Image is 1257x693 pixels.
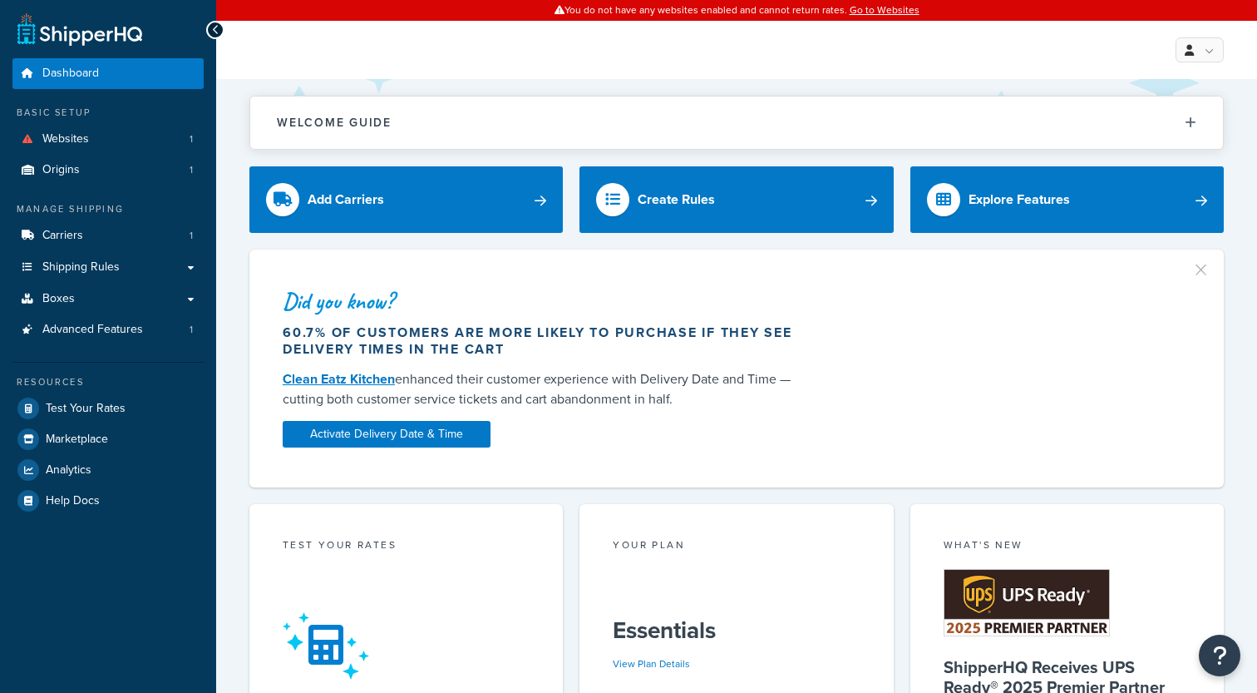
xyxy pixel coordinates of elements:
span: Help Docs [46,494,100,508]
span: Dashboard [42,67,99,81]
li: Carriers [12,220,204,251]
div: Did you know? [283,290,794,313]
a: Test Your Rates [12,394,204,423]
a: Explore Features [910,166,1224,233]
a: Marketplace [12,424,204,454]
button: Welcome Guide [250,97,1223,149]
span: 1 [190,163,193,177]
a: Clean Eatz Kitchen [283,369,395,389]
div: Manage Shipping [12,202,204,216]
span: Origins [42,163,80,177]
span: Marketplace [46,433,108,447]
span: 1 [190,229,193,243]
a: Analytics [12,455,204,485]
a: Help Docs [12,486,204,516]
a: Go to Websites [850,2,919,17]
span: Shipping Rules [42,260,120,275]
span: Websites [42,132,89,146]
a: Websites1 [12,124,204,155]
span: Test Your Rates [46,402,126,416]
li: Origins [12,155,204,186]
span: Analytics [46,463,91,478]
div: What's New [944,537,1190,557]
a: Origins1 [12,155,204,186]
span: 1 [190,132,193,146]
a: Activate Delivery Date & Time [283,421,490,448]
span: Advanced Features [42,323,143,337]
h2: Welcome Guide [277,116,392,129]
div: enhanced their customer experience with Delivery Date and Time — cutting both customer service ti... [283,369,794,409]
a: Advanced Features1 [12,314,204,345]
span: Boxes [42,292,75,306]
a: Dashboard [12,58,204,89]
div: 60.7% of customers are more likely to purchase if they see delivery times in the cart [283,324,794,358]
h5: Essentials [613,617,860,644]
button: Open Resource Center [1199,635,1240,676]
div: Test your rates [283,537,530,557]
a: Shipping Rules [12,252,204,283]
div: Basic Setup [12,106,204,120]
span: Carriers [42,229,83,243]
a: View Plan Details [613,656,690,671]
div: Resources [12,375,204,389]
a: Boxes [12,284,204,314]
div: Your Plan [613,537,860,557]
div: Add Carriers [308,188,384,211]
div: Explore Features [969,188,1070,211]
a: Carriers1 [12,220,204,251]
li: Advanced Features [12,314,204,345]
div: Create Rules [638,188,715,211]
a: Add Carriers [249,166,563,233]
span: 1 [190,323,193,337]
a: Create Rules [579,166,893,233]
